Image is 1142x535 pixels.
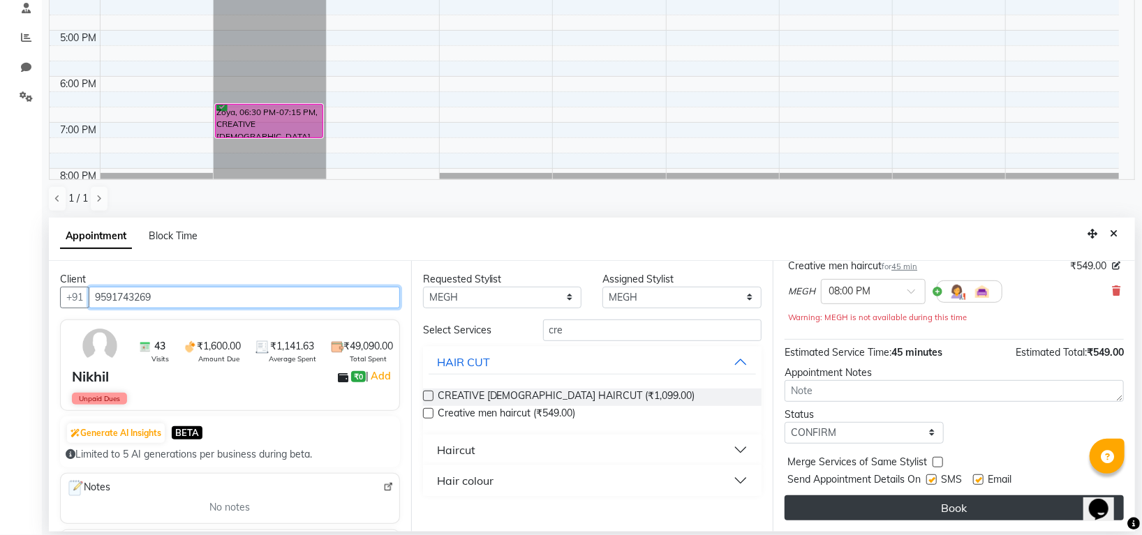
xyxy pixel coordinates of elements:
[58,123,100,137] div: 7:00 PM
[437,472,494,489] div: Hair colour
[80,326,120,366] img: avatar
[366,368,393,384] span: |
[988,472,1011,490] span: Email
[58,169,100,183] div: 8:00 PM
[543,319,762,341] input: Search by service name
[882,262,917,271] small: for
[437,442,475,458] div: Haircut
[198,354,239,364] span: Amount Due
[1083,479,1128,521] iframe: chat widget
[423,272,582,287] div: Requested Stylist
[787,472,921,490] span: Send Appointment Details On
[785,407,944,422] div: Status
[72,393,127,405] span: Unpaid Dues
[151,354,169,364] span: Visits
[974,283,991,300] img: Interior.png
[369,368,393,384] a: Add
[66,479,110,497] span: Notes
[172,426,202,439] span: BETA
[788,259,917,273] div: Creative men haircut
[1104,223,1124,245] button: Close
[949,283,965,300] img: Hairdresser.png
[429,437,757,462] button: Haircut
[1087,346,1124,359] span: ₹549.00
[58,77,100,91] div: 6:00 PM
[787,455,927,472] span: Merge Services of Same Stylist
[413,323,533,338] div: Select Services
[437,354,490,370] div: HAIR CUT
[149,229,198,242] span: Block Time
[344,339,394,354] span: ₹49,090.00
[270,339,314,354] span: ₹1,141.63
[785,346,891,359] span: Estimated Service Time:
[1112,262,1120,270] i: Edit price
[429,349,757,375] button: HAIR CUT
[68,191,88,206] span: 1 / 1
[197,339,241,354] span: ₹1,600.00
[154,339,165,354] span: 43
[58,31,100,45] div: 5:00 PM
[269,354,316,364] span: Average Spent
[785,366,1124,380] div: Appointment Notes
[785,495,1124,520] button: Book
[66,447,394,462] div: Limited to 5 AI generations per business during beta.
[67,423,165,443] button: Generate AI Insights
[60,272,400,287] div: Client
[60,287,89,308] button: +91
[891,262,917,271] span: 45 min
[1016,346,1087,359] span: Estimated Total:
[438,389,695,406] span: CREATIVE [DEMOGRAPHIC_DATA] HAIRCUT (₹1,099.00)
[350,354,387,364] span: Total Spent
[209,500,250,515] span: No notes
[89,287,400,308] input: Search by Name/Mobile/Email/Code
[788,285,815,299] span: MEGH
[72,366,109,387] div: Nikhil
[891,346,942,359] span: 45 minutes
[602,272,762,287] div: Assigned Stylist
[788,312,967,322] small: Warning: MEGH is not available during this time
[60,224,132,249] span: Appointment
[1070,259,1106,273] span: ₹549.00
[216,105,322,137] div: Zoya, 06:30 PM-07:15 PM, CREATIVE [DEMOGRAPHIC_DATA] HAIRCUT
[438,406,576,423] span: Creative men haircut (₹549.00)
[429,468,757,493] button: Hair colour
[941,472,962,490] span: SMS
[351,371,366,382] span: ₹0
